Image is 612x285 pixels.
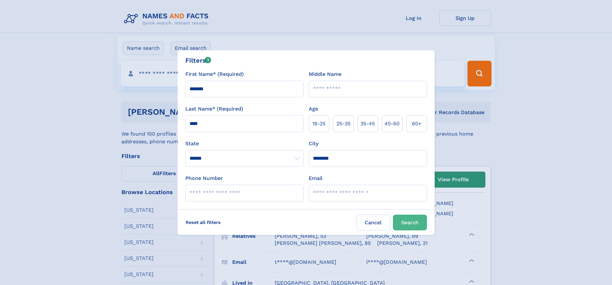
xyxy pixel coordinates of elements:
label: City [309,140,318,147]
label: Reset all filters [182,215,225,230]
button: Search [393,215,427,230]
label: Phone Number [185,174,223,182]
label: First Name* (Required) [185,70,244,78]
label: Cancel [356,215,390,230]
label: Middle Name [309,70,341,78]
span: 45‑60 [385,120,400,128]
span: 35‑45 [360,120,375,128]
label: Last Name* (Required) [185,105,243,113]
div: Filters [185,56,211,65]
label: State [185,140,304,147]
label: Email [309,174,323,182]
label: Age [309,105,318,113]
span: 18‑25 [312,120,325,128]
span: 25‑35 [336,120,350,128]
span: 60+ [412,120,421,128]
